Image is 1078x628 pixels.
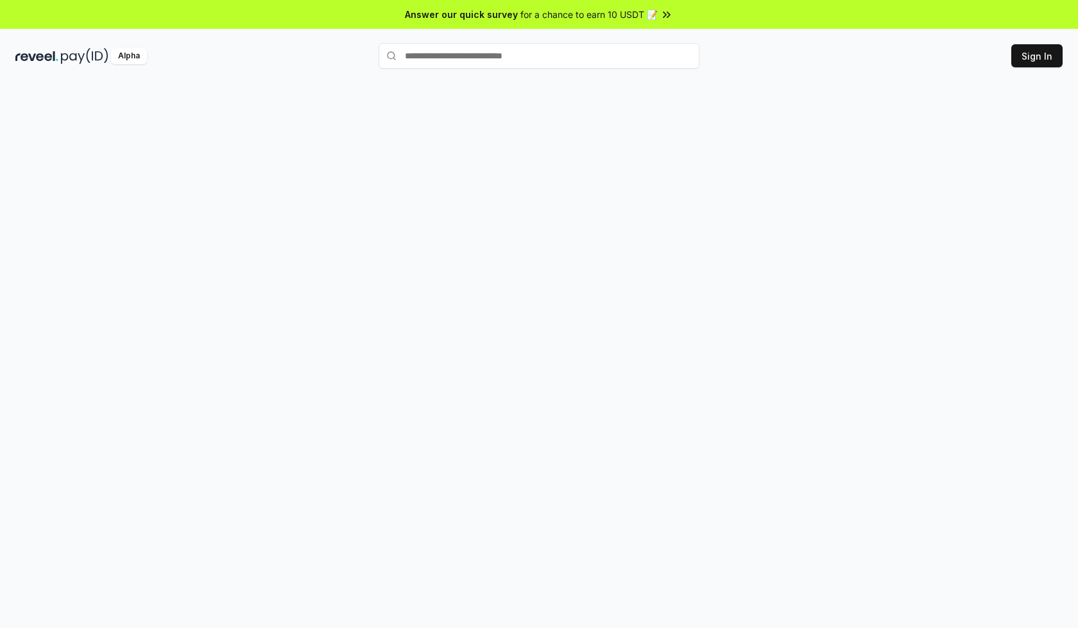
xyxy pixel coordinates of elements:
[111,48,147,64] div: Alpha
[1011,44,1063,67] button: Sign In
[520,8,658,21] span: for a chance to earn 10 USDT 📝
[405,8,518,21] span: Answer our quick survey
[15,48,58,64] img: reveel_dark
[61,48,108,64] img: pay_id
